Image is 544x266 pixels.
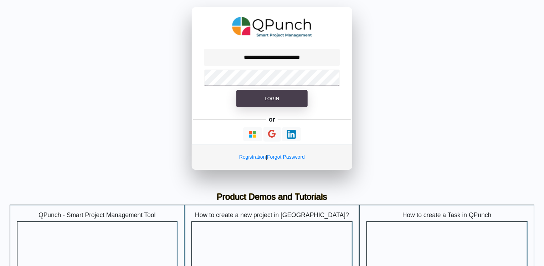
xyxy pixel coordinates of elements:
[236,90,308,108] button: Login
[239,154,266,160] a: Registration
[265,96,279,101] span: Login
[366,211,528,219] h5: How to create a Task in QPunch
[248,130,257,139] img: Loading...
[17,211,178,219] h5: QPunch - Smart Project Management Tool
[263,127,281,142] button: Continue With Google
[232,14,312,40] img: QPunch
[267,154,305,160] a: Forgot Password
[192,144,352,170] div: |
[15,192,529,202] h3: Product Demos and Tutorials
[282,127,301,141] button: Continue With LinkedIn
[191,211,353,219] h5: How to create a new project in [GEOGRAPHIC_DATA]?
[268,114,277,124] h5: or
[287,130,296,139] img: Loading...
[243,127,262,141] button: Continue With Microsoft Azure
